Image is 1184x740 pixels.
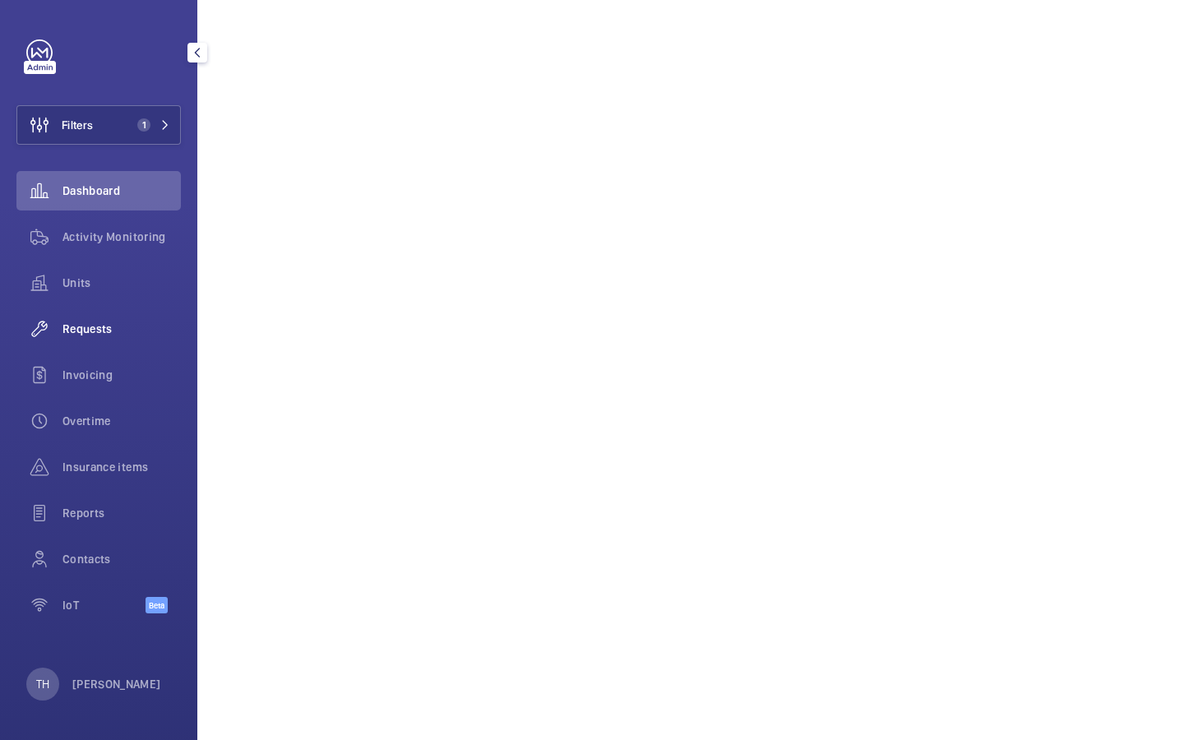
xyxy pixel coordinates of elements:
p: [PERSON_NAME] [72,676,161,692]
span: Reports [62,505,181,521]
span: IoT [62,597,146,613]
span: Overtime [62,413,181,429]
span: Filters [62,117,93,133]
button: Filters1 [16,105,181,145]
span: Units [62,275,181,291]
span: Dashboard [62,183,181,199]
span: Beta [146,597,168,613]
p: TH [36,676,49,692]
span: Activity Monitoring [62,229,181,245]
span: Insurance items [62,459,181,475]
span: Contacts [62,551,181,567]
span: 1 [137,118,150,132]
span: Invoicing [62,367,181,383]
span: Requests [62,321,181,337]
